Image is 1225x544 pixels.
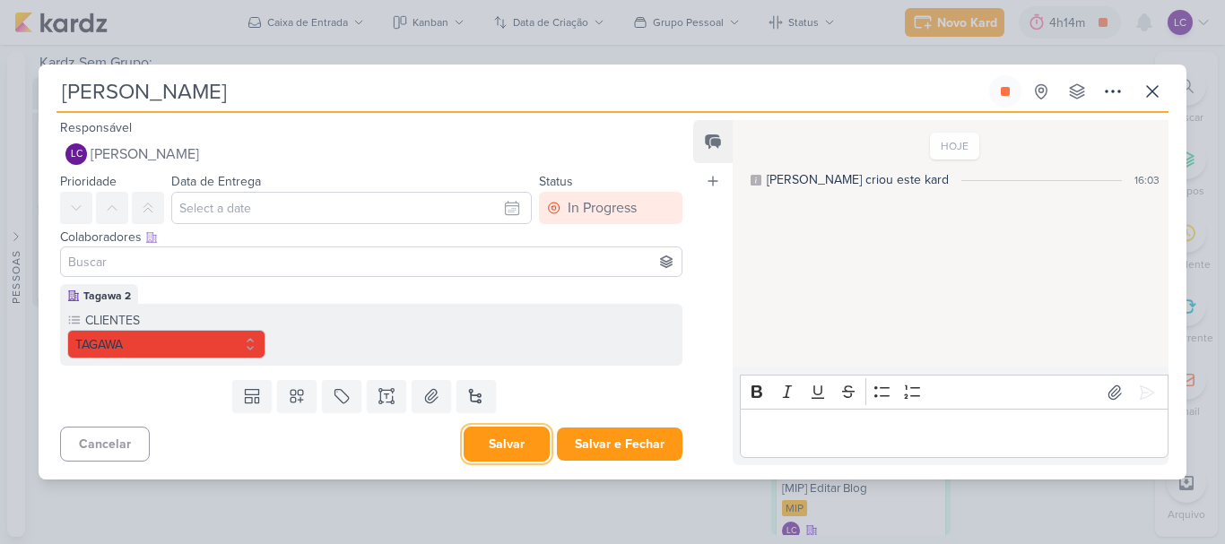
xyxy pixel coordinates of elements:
[171,174,261,189] label: Data de Entrega
[71,150,83,160] p: LC
[83,288,131,304] div: Tagawa 2
[67,330,265,358] button: TAGAWA
[60,228,682,246] div: Colaboradores
[740,409,1169,458] div: Editor editing area: main
[65,143,87,165] div: Laís Costa
[171,192,532,224] input: Select a date
[464,427,550,462] button: Salvar
[60,138,682,170] button: LC [PERSON_NAME]
[1134,172,1160,188] div: 16:03
[60,174,117,189] label: Prioridade
[539,174,573,189] label: Status
[91,143,199,165] span: [PERSON_NAME]
[557,427,682,461] button: Salvar e Fechar
[65,251,678,272] input: Buscar
[568,197,637,219] div: In Progress
[60,120,132,135] label: Responsável
[56,75,986,108] input: Kard Sem Título
[539,192,682,224] button: In Progress
[998,84,1012,99] div: Parar relógio
[83,311,265,330] label: CLIENTES
[60,427,150,462] button: Cancelar
[767,170,949,189] div: [PERSON_NAME] criou este kard
[740,375,1169,410] div: Editor toolbar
